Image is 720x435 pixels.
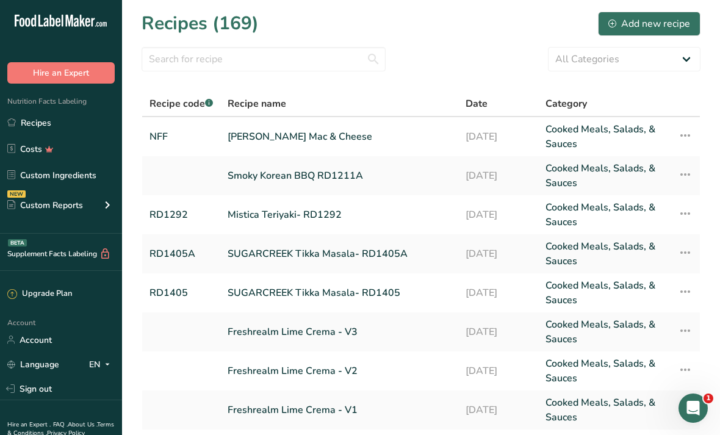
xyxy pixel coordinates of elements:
a: SUGARCREEK Tikka Masala- RD1405 [228,278,451,307]
a: SUGARCREEK Tikka Masala- RD1405A [228,239,451,268]
div: Upgrade Plan [7,288,72,300]
a: RD1292 [149,200,213,229]
a: [PERSON_NAME] Mac & Cheese [228,122,451,151]
a: Freshrealm Lime Crema - V2 [228,356,451,386]
a: [DATE] [466,161,531,190]
a: [DATE] [466,122,531,151]
div: NEW [7,190,26,198]
div: Custom Reports [7,199,83,212]
a: About Us . [68,420,97,429]
a: Language [7,354,59,375]
a: Cooked Meals, Salads, & Sauces [545,161,663,190]
span: Recipe name [228,96,286,111]
a: [DATE] [466,356,531,386]
a: Cooked Meals, Salads, & Sauces [545,356,663,386]
a: Smoky Korean BBQ RD1211A [228,161,451,190]
a: Cooked Meals, Salads, & Sauces [545,395,663,425]
a: Mistica Teriyaki- RD1292 [228,200,451,229]
div: Add new recipe [608,16,690,31]
a: [DATE] [466,395,531,425]
h1: Recipes (169) [142,10,259,37]
a: [DATE] [466,317,531,347]
span: Date [466,96,488,111]
a: Cooked Meals, Salads, & Sauces [545,278,663,307]
a: Freshrealm Lime Crema - V1 [228,395,451,425]
a: Cooked Meals, Salads, & Sauces [545,200,663,229]
div: EN [89,357,115,372]
a: Cooked Meals, Salads, & Sauces [545,239,663,268]
iframe: Intercom live chat [679,394,708,423]
a: [DATE] [466,200,531,229]
button: Add new recipe [598,12,700,36]
span: 1 [704,394,713,403]
a: [DATE] [466,278,531,307]
a: Cooked Meals, Salads, & Sauces [545,122,663,151]
a: FAQ . [53,420,68,429]
div: BETA [8,239,27,246]
a: NFF [149,122,213,151]
a: RD1405 [149,278,213,307]
a: [DATE] [466,239,531,268]
a: RD1405A [149,239,213,268]
a: Freshrealm Lime Crema - V3 [228,317,451,347]
span: Recipe code [149,97,213,110]
button: Hire an Expert [7,62,115,84]
a: Hire an Expert . [7,420,51,429]
span: Category [545,96,587,111]
input: Search for recipe [142,47,386,71]
a: Cooked Meals, Salads, & Sauces [545,317,663,347]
